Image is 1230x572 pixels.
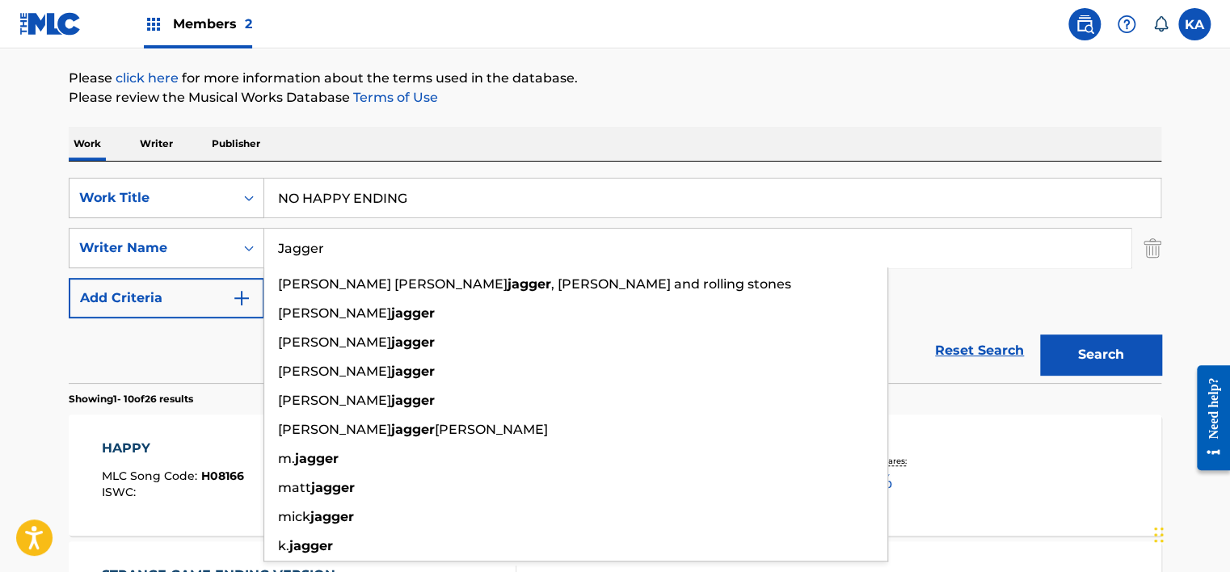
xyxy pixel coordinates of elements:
[69,414,1161,536] a: HAPPYMLC Song Code:H08166ISWC:Writers (2)[PERSON_NAME], [PERSON_NAME]Recording Artists (983)THE R...
[1144,228,1161,268] img: Delete Criterion
[69,278,264,318] button: Add Criteria
[278,509,310,524] span: mick
[102,469,201,483] span: MLC Song Code :
[927,333,1032,368] a: Reset Search
[1152,16,1169,32] div: Notifications
[144,15,163,34] img: Top Rightsholders
[79,188,225,208] div: Work Title
[289,538,333,553] strong: jagger
[508,276,551,292] strong: jagger
[391,422,435,437] strong: jagger
[79,238,225,258] div: Writer Name
[391,393,435,408] strong: jagger
[135,127,178,161] p: Writer
[278,305,391,321] span: [PERSON_NAME]
[245,16,252,32] span: 2
[69,178,1161,383] form: Search Form
[69,127,106,161] p: Work
[1110,8,1143,40] div: Help
[278,334,391,350] span: [PERSON_NAME]
[102,485,140,499] span: ISWC :
[278,480,311,495] span: matt
[278,422,391,437] span: [PERSON_NAME]
[350,90,438,105] a: Terms of Use
[278,276,508,292] span: [PERSON_NAME] [PERSON_NAME]
[1154,511,1164,559] div: Drag
[1075,15,1094,34] img: search
[1068,8,1101,40] a: Public Search
[295,451,339,466] strong: jagger
[278,451,295,466] span: m.
[551,276,791,292] span: , [PERSON_NAME] and rolling stones
[435,422,548,437] span: [PERSON_NAME]
[116,70,179,86] a: click here
[19,12,82,36] img: MLC Logo
[311,480,355,495] strong: jagger
[278,364,391,379] span: [PERSON_NAME]
[232,288,251,308] img: 9d2ae6d4665cec9f34b9.svg
[173,15,252,33] span: Members
[391,305,435,321] strong: jagger
[69,392,193,406] p: Showing 1 - 10 of 26 results
[102,439,244,458] div: HAPPY
[310,509,354,524] strong: jagger
[1040,334,1161,375] button: Search
[207,127,265,161] p: Publisher
[69,69,1161,88] p: Please for more information about the terms used in the database.
[391,334,435,350] strong: jagger
[391,364,435,379] strong: jagger
[278,393,391,408] span: [PERSON_NAME]
[1178,8,1211,40] div: User Menu
[69,88,1161,107] p: Please review the Musical Works Database
[278,538,289,553] span: k.
[1185,353,1230,483] iframe: Resource Center
[201,469,244,483] span: H08166
[1149,494,1230,572] iframe: Chat Widget
[1117,15,1136,34] img: help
